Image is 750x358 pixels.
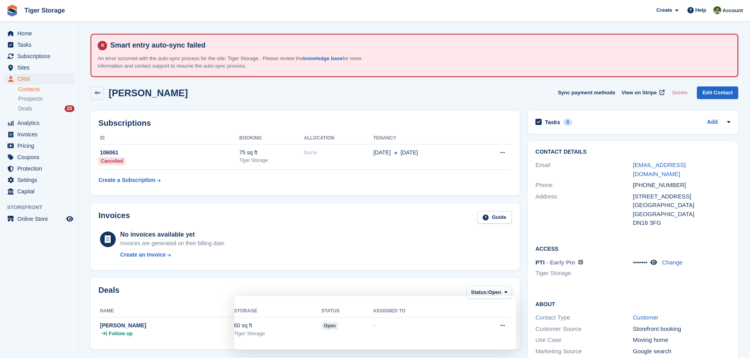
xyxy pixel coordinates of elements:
div: Invoices are generated on their billing date. [120,239,226,248]
th: Tenancy [373,132,474,145]
span: Open [488,288,501,296]
div: None [304,149,373,157]
span: Subscriptions [17,51,65,62]
div: Google search [633,347,730,356]
div: [PERSON_NAME] [100,321,234,330]
div: Create an Invoice [120,251,166,259]
div: Storefront booking [633,325,730,334]
h2: Tasks [545,119,560,126]
span: Invoices [17,129,65,140]
a: Deals 23 [18,105,74,113]
span: Capital [17,186,65,197]
img: stora-icon-8386f47178a22dfd0bd8f6a31ec36ba5ce8667c1dd55bd0f319d3a0aa187defe.svg [6,5,18,17]
button: Delete [669,86,691,99]
a: Contacts [18,86,74,93]
a: Guide [477,211,512,224]
span: - Early Pin [546,259,575,266]
a: View on Stripe [619,86,666,99]
th: ID [98,132,239,145]
a: Create an Invoice [120,251,226,259]
a: menu [4,117,74,129]
span: Pricing [17,140,65,151]
div: Contact Type [535,313,633,322]
span: Coupons [17,152,65,163]
a: menu [4,213,74,224]
a: menu [4,51,74,62]
div: [GEOGRAPHIC_DATA] [633,201,730,210]
a: Edit Contact [697,86,738,99]
span: Status: [471,288,488,296]
h2: Access [535,244,730,252]
a: menu [4,62,74,73]
th: Name [98,305,234,318]
span: Prospects [18,95,43,103]
span: CRM [17,73,65,84]
span: Protection [17,163,65,174]
a: knowledge base [303,55,343,61]
h2: [PERSON_NAME] [109,88,188,98]
span: Help [695,6,706,14]
button: Sync payment methods [558,86,615,99]
div: Moving home [633,336,730,345]
div: 0 [563,119,572,126]
span: Online Store [17,213,65,224]
a: menu [4,163,74,174]
span: PTI [535,259,544,266]
h2: Contact Details [535,149,730,155]
a: [EMAIL_ADDRESS][DOMAIN_NAME] [633,162,686,177]
a: menu [4,140,74,151]
a: Change [662,259,683,266]
div: 106061 [98,149,239,157]
span: Deals [18,105,32,112]
span: Settings [17,174,65,185]
div: Phone [535,181,633,190]
button: Status: Open [467,286,512,299]
p: An error occurred with the auto-sync process for the site: Tiger Storage . Please review the for ... [98,55,373,70]
div: [GEOGRAPHIC_DATA] [633,210,730,219]
span: Account [722,7,743,15]
div: 75 sq ft [239,149,304,157]
img: icon-info-grey-7440780725fd019a000dd9b08b2336e03edf1995a4989e88bcd33f0948082b44.svg [578,260,583,264]
span: Follow up [109,330,133,338]
li: Tiger Storage [535,269,633,278]
img: Matthew Ellwood [713,6,721,14]
div: Tiger Storage [239,157,304,164]
a: Preview store [65,214,74,224]
div: Cancelled [98,157,126,165]
a: Prospects [18,95,74,103]
a: menu [4,28,74,39]
h2: About [535,300,730,308]
span: Tasks [17,39,65,50]
div: Marketing Source [535,347,633,356]
h2: Subscriptions [98,119,512,128]
a: menu [4,186,74,197]
span: [DATE] [373,149,391,157]
div: 23 [65,105,74,112]
div: No invoices available yet [120,230,226,239]
div: DN16 3FG [633,218,730,228]
a: Add [707,118,718,127]
iframe: Survey by David from Stora [234,296,516,350]
span: Create [656,6,672,14]
span: Analytics [17,117,65,129]
span: [DATE] [400,149,418,157]
span: Storefront [7,204,78,211]
div: Create a Subscription [98,176,156,184]
div: [STREET_ADDRESS] [633,192,730,201]
div: Use Case [535,336,633,345]
a: menu [4,73,74,84]
span: View on Stripe [622,89,657,97]
span: Home [17,28,65,39]
th: Booking [239,132,304,145]
a: menu [4,152,74,163]
div: Customer Source [535,325,633,334]
a: menu [4,174,74,185]
div: Email [535,161,633,178]
span: Sites [17,62,65,73]
div: [PHONE_NUMBER] [633,181,730,190]
a: Customer [633,314,659,321]
h2: Invoices [98,211,130,224]
a: menu [4,129,74,140]
span: | [106,330,107,338]
a: Create a Subscription [98,173,161,187]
